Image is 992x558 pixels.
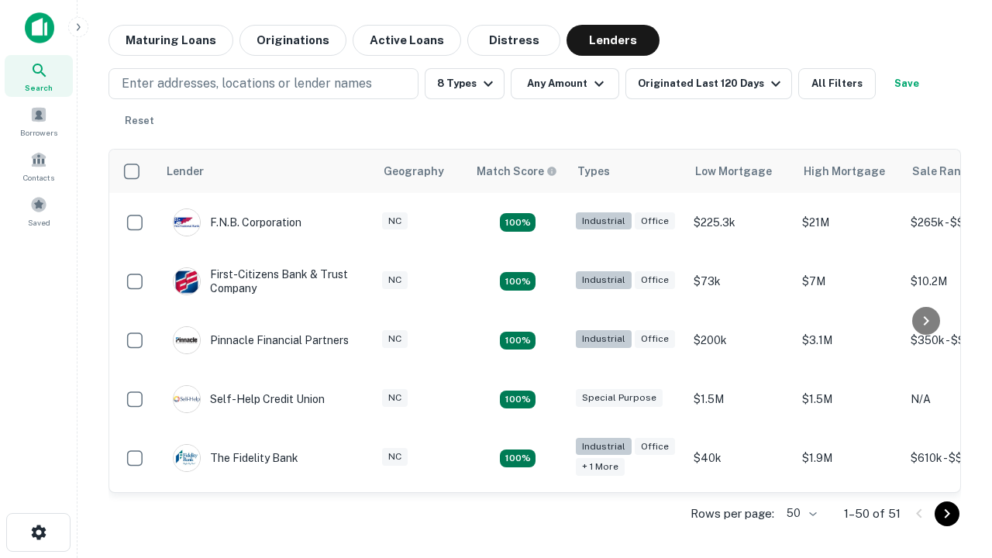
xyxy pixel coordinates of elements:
[686,252,794,311] td: $73k
[635,438,675,456] div: Office
[467,25,560,56] button: Distress
[794,150,903,193] th: High Mortgage
[5,190,73,232] a: Saved
[500,391,536,409] div: Matching Properties: 11, hasApolloMatch: undefined
[635,271,675,289] div: Office
[695,162,772,181] div: Low Mortgage
[174,386,200,412] img: picture
[157,150,374,193] th: Lender
[174,327,200,353] img: picture
[576,458,625,476] div: + 1 more
[374,150,467,193] th: Geography
[500,272,536,291] div: Matching Properties: 7, hasApolloMatch: undefined
[882,68,932,99] button: Save your search to get updates of matches that match your search criteria.
[173,267,359,295] div: First-citizens Bank & Trust Company
[5,55,73,97] a: Search
[23,171,54,184] span: Contacts
[635,330,675,348] div: Office
[576,389,663,407] div: Special Purpose
[794,487,903,546] td: $4M
[794,311,903,370] td: $3.1M
[914,434,992,508] iframe: Chat Widget
[5,145,73,187] a: Contacts
[382,271,408,289] div: NC
[173,385,325,413] div: Self-help Credit Union
[28,216,50,229] span: Saved
[5,100,73,142] a: Borrowers
[638,74,785,93] div: Originated Last 120 Days
[20,126,57,139] span: Borrowers
[568,150,686,193] th: Types
[577,162,610,181] div: Types
[477,163,557,180] div: Capitalize uses an advanced AI algorithm to match your search with the best lender. The match sco...
[25,81,53,94] span: Search
[500,332,536,350] div: Matching Properties: 10, hasApolloMatch: undefined
[935,501,959,526] button: Go to next page
[239,25,346,56] button: Originations
[576,330,632,348] div: Industrial
[173,208,301,236] div: F.n.b. Corporation
[467,150,568,193] th: Capitalize uses an advanced AI algorithm to match your search with the best lender. The match sco...
[115,105,164,136] button: Reset
[686,150,794,193] th: Low Mortgage
[686,487,794,546] td: $82.5k
[174,268,200,294] img: picture
[25,12,54,43] img: capitalize-icon.png
[635,212,675,230] div: Office
[174,445,200,471] img: picture
[686,193,794,252] td: $225.3k
[686,311,794,370] td: $200k
[477,163,554,180] h6: Match Score
[382,330,408,348] div: NC
[500,213,536,232] div: Matching Properties: 9, hasApolloMatch: undefined
[691,505,774,523] p: Rows per page:
[173,326,349,354] div: Pinnacle Financial Partners
[382,389,408,407] div: NC
[425,68,505,99] button: 8 Types
[108,68,418,99] button: Enter addresses, locations or lender names
[794,429,903,487] td: $1.9M
[794,370,903,429] td: $1.5M
[576,212,632,230] div: Industrial
[511,68,619,99] button: Any Amount
[384,162,444,181] div: Geography
[174,209,200,236] img: picture
[804,162,885,181] div: High Mortgage
[500,449,536,468] div: Matching Properties: 11, hasApolloMatch: undefined
[794,252,903,311] td: $7M
[794,193,903,252] td: $21M
[108,25,233,56] button: Maturing Loans
[686,429,794,487] td: $40k
[353,25,461,56] button: Active Loans
[780,502,819,525] div: 50
[567,25,660,56] button: Lenders
[625,68,792,99] button: Originated Last 120 Days
[173,444,298,472] div: The Fidelity Bank
[122,74,372,93] p: Enter addresses, locations or lender names
[167,162,204,181] div: Lender
[798,68,876,99] button: All Filters
[382,212,408,230] div: NC
[844,505,901,523] p: 1–50 of 51
[686,370,794,429] td: $1.5M
[576,271,632,289] div: Industrial
[382,448,408,466] div: NC
[576,438,632,456] div: Industrial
